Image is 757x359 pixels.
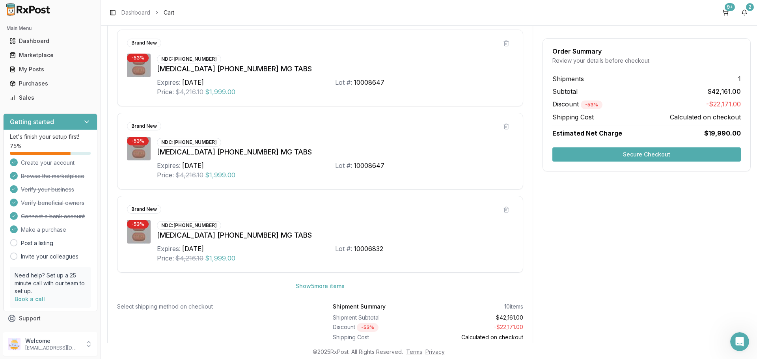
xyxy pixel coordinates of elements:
[335,161,352,170] div: Lot #:
[6,62,94,76] a: My Posts
[3,77,97,90] button: Purchases
[205,170,235,180] span: $1,999.00
[121,9,174,17] nav: breadcrumb
[157,253,174,263] div: Price:
[21,253,78,260] a: Invite your colleagues
[3,311,97,326] button: Support
[21,186,74,193] span: Verify your business
[552,112,594,122] span: Shipping Cost
[127,54,151,77] img: Biktarvy 50-200-25 MG TABS
[157,78,181,87] div: Expires:
[25,337,80,345] p: Welcome
[431,323,524,332] div: - $22,171.00
[354,244,383,253] div: 10006832
[157,161,181,170] div: Expires:
[15,296,45,302] a: Book a call
[175,170,203,180] span: $4,216.10
[10,133,91,141] p: Let's finish your setup first!
[708,87,741,96] span: $42,161.00
[157,87,174,97] div: Price:
[127,137,151,160] img: Biktarvy 50-200-25 MG TABS
[182,244,204,253] div: [DATE]
[157,221,221,230] div: NDC: [PHONE_NUMBER]
[725,3,735,11] div: 9+
[333,333,425,341] div: Shipping Cost
[21,159,75,167] span: Create your account
[6,34,94,48] a: Dashboard
[21,239,53,247] a: Post a listing
[431,314,524,322] div: $42,161.00
[157,170,174,180] div: Price:
[3,63,97,76] button: My Posts
[738,6,751,19] button: 2
[3,3,54,16] img: RxPost Logo
[335,78,352,87] div: Lot #:
[706,99,741,109] span: -$22,171.00
[335,244,352,253] div: Lot #:
[738,74,741,84] span: 1
[552,87,578,96] span: Subtotal
[6,48,94,62] a: Marketplace
[21,212,85,220] span: Connect a bank account
[157,63,513,74] div: [MEDICAL_DATA] [PHONE_NUMBER] MG TABS
[504,303,523,311] div: 10 items
[6,91,94,105] a: Sales
[205,87,235,97] span: $1,999.00
[164,9,174,17] span: Cart
[333,314,425,322] div: Shipment Subtotal
[9,94,91,102] div: Sales
[730,332,749,351] iframe: Intercom live chat
[175,87,203,97] span: $4,216.10
[21,226,66,234] span: Make a purchase
[9,80,91,87] div: Purchases
[746,3,754,11] div: 2
[581,100,602,109] div: - 53 %
[127,39,161,47] div: Brand New
[8,338,21,350] img: User avatar
[3,49,97,61] button: Marketplace
[157,55,221,63] div: NDC: [PHONE_NUMBER]
[333,343,425,351] div: Estimated Total
[182,78,204,87] div: [DATE]
[10,142,22,150] span: 75 %
[3,326,97,340] button: Feedback
[175,253,203,263] span: $4,216.10
[333,323,425,332] div: Discount
[552,100,602,108] span: Discount
[117,303,308,311] div: Select shipping method on checkout
[127,220,151,244] img: Biktarvy 50-200-25 MG TABS
[289,279,351,293] button: Show5more items
[205,253,235,263] span: $1,999.00
[552,129,622,137] span: Estimated Net Charge
[6,25,94,32] h2: Main Menu
[9,37,91,45] div: Dashboard
[127,205,161,214] div: Brand New
[127,137,149,145] div: - 53 %
[357,323,378,332] div: - 53 %
[431,333,524,341] div: Calculated on checkout
[552,57,741,65] div: Review your details before checkout
[704,128,741,138] span: $19,990.00
[719,6,732,19] a: 9+
[21,172,84,180] span: Browse the marketplace
[425,348,445,355] a: Privacy
[127,122,161,130] div: Brand New
[21,199,84,207] span: Verify beneficial owners
[15,272,86,295] p: Need help? Set up a 25 minute call with our team to set up.
[552,74,584,84] span: Shipments
[157,138,221,147] div: NDC: [PHONE_NUMBER]
[127,54,149,62] div: - 53 %
[406,348,422,355] a: Terms
[670,112,741,122] span: Calculated on checkout
[3,35,97,47] button: Dashboard
[9,65,91,73] div: My Posts
[25,345,80,351] p: [EMAIL_ADDRESS][DOMAIN_NAME]
[333,303,386,311] div: Shipment Summary
[9,51,91,59] div: Marketplace
[10,117,54,126] h3: Getting started
[182,161,204,170] div: [DATE]
[157,244,181,253] div: Expires:
[431,343,524,351] div: $19,990.00
[127,220,149,229] div: - 53 %
[157,147,513,158] div: [MEDICAL_DATA] [PHONE_NUMBER] MG TABS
